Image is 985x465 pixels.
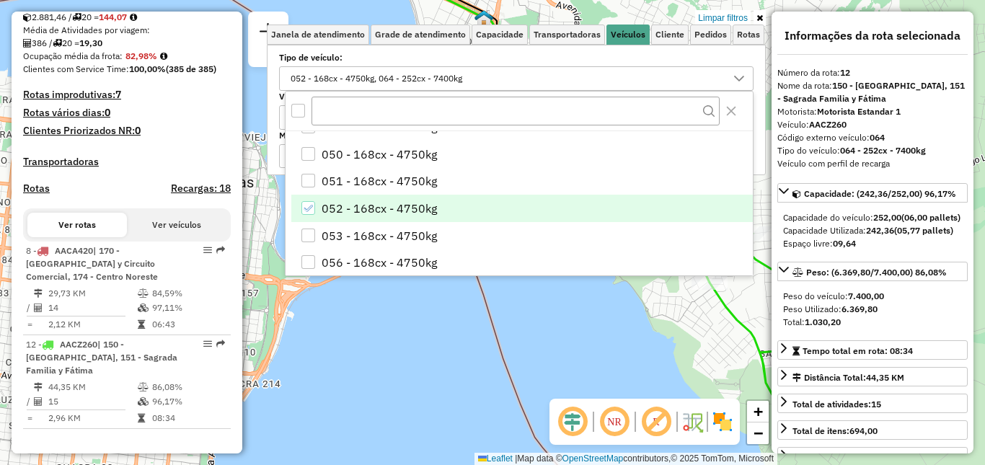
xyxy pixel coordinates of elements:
[216,340,225,348] em: Rota exportada
[166,63,216,74] strong: (385 de 385)
[151,380,224,394] td: 86,08%
[681,410,704,433] img: Fluxo de ruas
[279,90,754,103] label: Veículo:
[777,262,968,281] a: Peso: (6.369,80/7.400,00) 86,08%
[777,205,968,256] div: Capacidade: (242,36/252,00) 96,17%
[478,453,513,464] a: Leaflet
[806,267,947,278] span: Peso: (6.369,80/7.400,00) 86,08%
[783,316,962,329] div: Total:
[203,246,212,254] em: Opções
[809,119,847,130] strong: AACZ260
[23,63,129,74] span: Clientes com Service Time:
[151,411,224,425] td: 08:34
[55,245,93,256] span: AACA420
[23,89,231,101] h4: Rotas improdutivas:
[747,422,769,444] a: Zoom out
[695,10,751,26] a: Limpar filtros
[322,254,437,271] span: 056 - 168cx - 4750kg
[873,212,901,223] strong: 252,00
[151,317,224,332] td: 06:43
[34,383,43,391] i: Distância Total
[777,79,968,105] div: Nome da rota:
[803,345,913,356] span: Tempo total em rota: 08:34
[871,399,881,409] strong: 15
[777,394,968,413] a: Total de atividades:15
[26,394,33,409] td: /
[271,30,365,39] span: Janela de atendimento
[322,227,437,244] span: 053 - 168cx - 4750kg
[694,30,727,39] span: Pedidos
[792,371,904,384] div: Distância Total:
[555,404,590,439] span: Ocultar deslocamento
[849,425,878,436] strong: 694,00
[286,67,467,90] div: 052 - 168cx - 4750kg, 064 - 252cx - 7400kg
[840,67,850,78] strong: 12
[26,339,177,376] span: | 150 - [GEOGRAPHIC_DATA], 151 - Sagrada Familia y Fátima
[138,383,149,391] i: % de utilização do peso
[805,316,841,327] strong: 1.030,20
[711,410,734,433] img: Exibir/Ocultar setores
[777,157,968,170] div: Veículo com perfil de recarga
[839,452,875,463] strong: R$ 63,68
[160,52,167,61] em: Média calculada utilizando a maior ocupação (%Peso ou %Cubagem) de cada rota da sessão. Rotas cro...
[291,222,753,249] li: 053 - 168cx - 4750kg
[138,414,145,422] i: Tempo total em rota
[23,107,231,119] h4: Rotas vários dias:
[777,66,968,79] div: Número da rota:
[611,30,645,39] span: Veículos
[138,289,149,298] i: % de utilização do peso
[23,37,231,50] div: 386 / 20 =
[515,453,517,464] span: |
[777,420,968,440] a: Total de itens:694,00
[777,131,968,144] div: Código externo veículo:
[783,303,962,316] div: Peso Utilizado:
[26,245,158,282] span: | 170 - [GEOGRAPHIC_DATA] y Circuito Comercial, 174 - Centro Noreste
[127,213,226,237] button: Ver veículos
[754,424,763,442] span: −
[476,30,524,39] span: Capacidade
[866,225,894,236] strong: 242,36
[777,367,968,386] a: Distância Total:44,35 KM
[72,13,81,22] i: Total de rotas
[474,9,493,28] img: UDC ENCARNACION 2 - 302
[322,200,437,217] span: 052 - 168cx - 4750kg
[783,224,962,237] div: Capacidade Utilizada:
[777,284,968,335] div: Peso: (6.369,80/7.400,00) 86,08%
[291,249,753,277] li: 056 - 168cx - 4750kg
[894,225,953,236] strong: (05,77 pallets)
[777,80,965,104] strong: 150 - [GEOGRAPHIC_DATA], 151 - Sagrada Familia y Fátima
[792,451,875,464] div: Custo total:
[23,182,50,195] a: Rotas
[23,50,123,61] span: Ocupação média da frota:
[23,11,231,24] div: 2.881,46 / 20 =
[138,304,149,312] i: % de utilização da cubagem
[279,129,754,142] label: Motorista:
[254,17,283,50] a: Nova sessão e pesquisa
[597,404,632,439] span: Ocultar NR
[842,304,878,314] strong: 6.369,80
[783,291,884,301] span: Peso do veículo:
[48,301,137,315] td: 14
[151,286,224,301] td: 84,59%
[138,320,145,329] i: Tempo total em rota
[291,195,753,222] li: 052 - 168cx - 4750kg
[783,211,962,224] div: Capacidade do veículo:
[23,156,231,168] h4: Transportadoras
[655,30,684,39] span: Cliente
[48,286,137,301] td: 29,73 KM
[777,29,968,43] h4: Informações da rota selecionada
[23,24,231,37] div: Média de Atividades por viagem:
[534,30,601,39] span: Transportadoras
[216,246,225,254] em: Rota exportada
[792,425,878,438] div: Total de itens:
[777,183,968,203] a: Capacidade: (242,36/252,00) 96,17%
[848,291,884,301] strong: 7.400,00
[866,372,904,383] span: 44,35 KM
[562,453,624,464] a: OpenStreetMap
[135,124,141,137] strong: 0
[291,104,305,118] div: All items unselected
[26,339,177,376] span: 12 -
[322,172,437,190] span: 051 - 168cx - 4750kg
[901,212,960,223] strong: (06,00 pallets)
[129,63,166,74] strong: 100,00%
